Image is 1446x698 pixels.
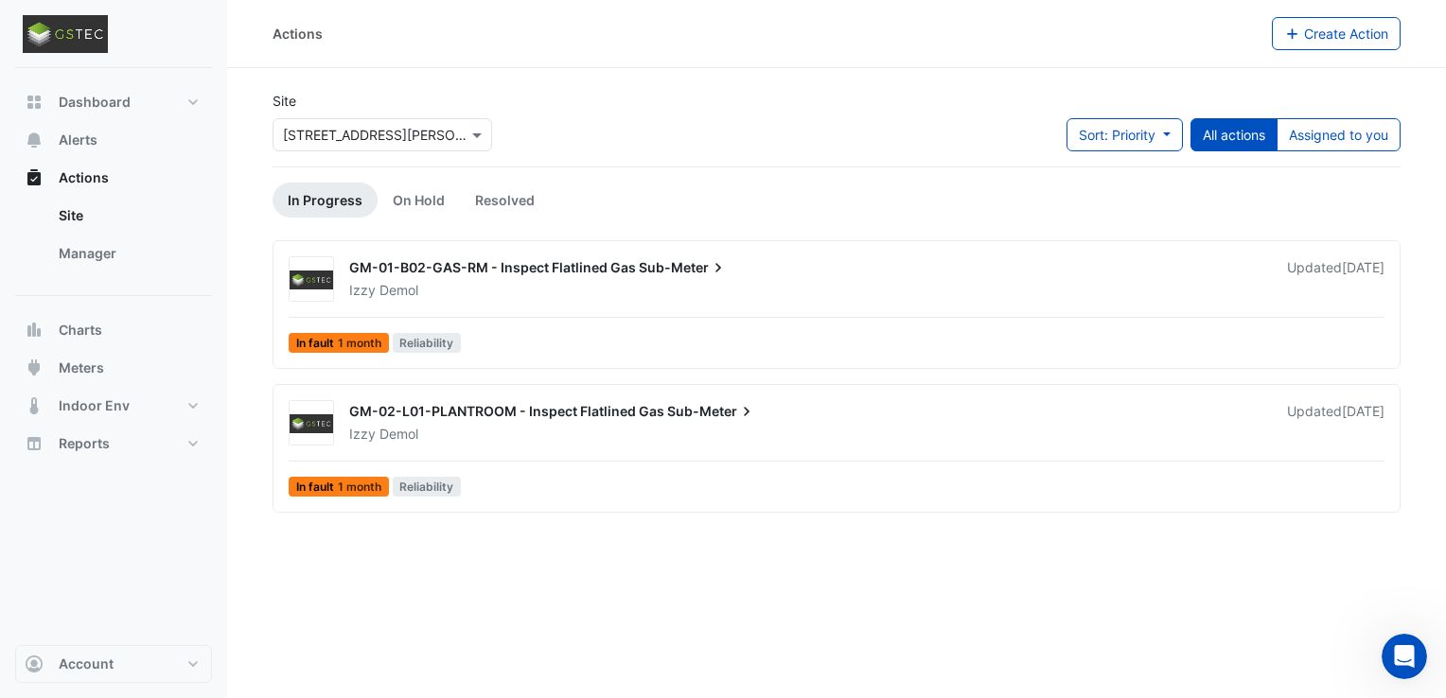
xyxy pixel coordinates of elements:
[1277,118,1401,151] button: Assigned to you
[289,333,389,353] span: In fault
[349,282,376,298] span: Izzy
[393,333,462,353] span: Reliability
[349,426,376,442] span: Izzy
[273,183,378,218] a: In Progress
[1272,17,1402,50] button: Create Action
[15,83,212,121] button: Dashboard
[379,425,418,444] span: Demol
[25,321,44,340] app-icon: Charts
[338,338,381,349] span: 1 month
[273,24,323,44] div: Actions
[59,93,131,112] span: Dashboard
[1304,26,1388,42] span: Create Action
[378,183,460,218] a: On Hold
[1079,127,1155,143] span: Sort: Priority
[338,481,381,493] span: 1 month
[1342,403,1384,419] span: Wed 13-Aug-2025 08:39 AEST
[15,387,212,425] button: Indoor Env
[1067,118,1183,151] button: Sort: Priority
[1342,259,1384,275] span: Wed 13-Aug-2025 08:39 AEST
[59,131,97,149] span: Alerts
[15,425,212,462] button: Reports
[15,311,212,349] button: Charts
[1287,402,1384,444] div: Updated
[349,259,636,275] span: GM-01-B02-GAS-RM - Inspect Flatlined Gas
[59,434,110,453] span: Reports
[15,349,212,387] button: Meters
[639,258,728,277] span: Sub-Meter
[59,358,104,377] span: Meters
[25,396,44,415] app-icon: Indoor Env
[349,403,664,419] span: GM-02-L01-PLANTROOM - Inspect Flatlined Gas
[25,168,44,187] app-icon: Actions
[379,281,418,300] span: Demol
[393,477,462,497] span: Reliability
[23,15,108,53] img: Company Logo
[25,434,44,453] app-icon: Reports
[290,270,333,289] img: GSTEC
[1287,258,1384,300] div: Updated
[15,159,212,197] button: Actions
[15,197,212,280] div: Actions
[44,235,212,272] a: Manager
[289,477,389,497] span: In fault
[25,358,44,377] app-icon: Meters
[59,396,130,415] span: Indoor Env
[15,645,212,683] button: Account
[273,91,296,111] label: Site
[1382,634,1427,679] iframe: Intercom live chat
[59,654,114,673] span: Account
[1190,118,1278,151] button: All actions
[25,93,44,112] app-icon: Dashboard
[667,402,756,421] span: Sub-Meter
[15,121,212,159] button: Alerts
[44,197,212,235] a: Site
[59,168,109,187] span: Actions
[290,414,333,433] img: GSTEC
[25,131,44,149] app-icon: Alerts
[460,183,550,218] a: Resolved
[59,321,102,340] span: Charts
